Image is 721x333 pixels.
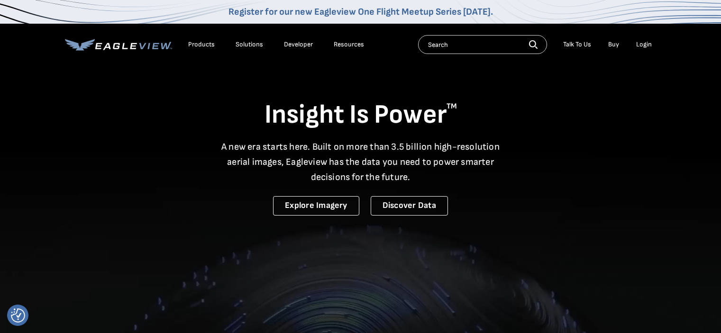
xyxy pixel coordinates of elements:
[236,40,263,49] div: Solutions
[228,6,493,18] a: Register for our new Eagleview One Flight Meetup Series [DATE].
[447,102,457,111] sup: TM
[371,196,448,216] a: Discover Data
[418,35,547,54] input: Search
[284,40,313,49] a: Developer
[273,196,359,216] a: Explore Imagery
[11,308,25,323] img: Revisit consent button
[216,139,506,185] p: A new era starts here. Built on more than 3.5 billion high-resolution aerial images, Eagleview ha...
[608,40,619,49] a: Buy
[563,40,591,49] div: Talk To Us
[636,40,652,49] div: Login
[188,40,215,49] div: Products
[334,40,364,49] div: Resources
[11,308,25,323] button: Consent Preferences
[65,99,657,132] h1: Insight Is Power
